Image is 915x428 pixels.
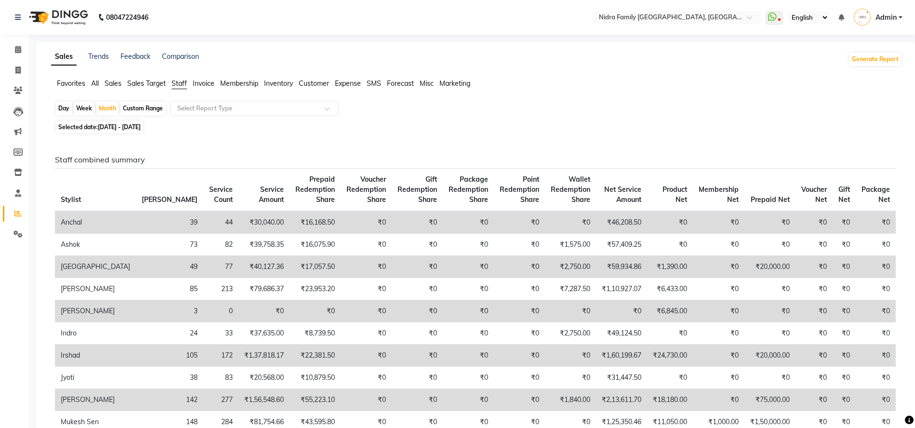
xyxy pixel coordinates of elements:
td: ₹46,208.50 [596,211,647,234]
td: ₹0 [545,300,596,322]
span: Admin [875,13,897,23]
td: Ashok [55,234,136,256]
div: Custom Range [120,102,165,115]
td: ₹0 [693,234,744,256]
td: ₹1,56,548.60 [239,389,290,411]
span: Voucher Redemption Share [346,175,386,204]
td: 172 [203,345,239,367]
td: ₹0 [796,389,833,411]
td: ₹8,739.50 [290,322,341,345]
td: ₹0 [341,367,392,389]
td: ₹0 [443,300,494,322]
td: ₹0 [744,367,796,389]
td: ₹0 [833,234,856,256]
span: Inventory [264,79,293,88]
span: Prepaid Net [751,195,790,204]
span: Service Amount [259,185,284,204]
a: Sales [51,48,77,66]
td: ₹0 [693,389,744,411]
td: Jyoti [55,367,136,389]
td: ₹2,13,611.70 [596,389,647,411]
td: ₹0 [693,345,744,367]
span: Service Count [209,185,233,204]
td: ₹40,127.36 [239,256,290,278]
span: Selected date: [56,121,143,133]
td: ₹0 [494,345,545,367]
td: [GEOGRAPHIC_DATA] [55,256,136,278]
td: ₹0 [494,278,545,300]
span: Gift Redemption Share [398,175,437,204]
b: 08047224946 [106,4,148,31]
td: 33 [203,322,239,345]
td: ₹0 [796,367,833,389]
a: Trends [88,52,109,61]
span: Sales Target [127,79,166,88]
td: ₹0 [392,234,443,256]
td: ₹79,686.37 [239,278,290,300]
td: ₹0 [341,278,392,300]
td: 77 [203,256,239,278]
td: 85 [136,278,203,300]
td: ₹7,287.50 [545,278,596,300]
td: ₹17,057.50 [290,256,341,278]
td: ₹0 [341,234,392,256]
span: Wallet Redemption Share [551,175,590,204]
td: ₹2,750.00 [545,322,596,345]
td: ₹0 [744,322,796,345]
td: 3 [136,300,203,322]
td: ₹0 [545,211,596,234]
span: Expense [335,79,361,88]
td: ₹2,750.00 [545,256,596,278]
td: ₹20,568.00 [239,367,290,389]
td: [PERSON_NAME] [55,300,136,322]
span: Gift Net [838,185,850,204]
span: SMS [367,79,381,88]
td: ₹0 [796,345,833,367]
td: ₹0 [833,256,856,278]
td: ₹0 [856,322,896,345]
td: ₹18,180.00 [647,389,693,411]
td: ₹0 [833,278,856,300]
button: Generate Report [849,53,901,66]
td: ₹6,433.00 [647,278,693,300]
td: ₹0 [494,389,545,411]
span: Invoice [193,79,214,88]
span: Sales [105,79,121,88]
span: Marketing [439,79,470,88]
a: Comparison [162,52,199,61]
td: ₹31,447.50 [596,367,647,389]
td: ₹16,168.50 [290,211,341,234]
td: ₹0 [443,256,494,278]
td: 73 [136,234,203,256]
td: ₹39,758.35 [239,234,290,256]
td: ₹0 [744,300,796,322]
td: ₹0 [341,389,392,411]
td: ₹0 [545,345,596,367]
td: ₹0 [693,278,744,300]
td: Anchal [55,211,136,234]
td: ₹1,575.00 [545,234,596,256]
td: ₹0 [833,300,856,322]
span: Forecast [387,79,414,88]
td: ₹0 [744,278,796,300]
td: ₹0 [647,322,693,345]
td: ₹0 [647,234,693,256]
span: Point Redemption Share [500,175,539,204]
td: 44 [203,211,239,234]
td: ₹23,953.20 [290,278,341,300]
td: ₹24,730.00 [647,345,693,367]
td: ₹0 [392,322,443,345]
td: ₹0 [392,300,443,322]
td: ₹0 [856,300,896,322]
td: ₹0 [443,389,494,411]
td: ₹0 [392,367,443,389]
td: ₹0 [392,278,443,300]
td: ₹0 [833,389,856,411]
div: Week [74,102,94,115]
span: [DATE] - [DATE] [98,123,141,131]
td: ₹0 [443,211,494,234]
span: Staff [172,79,187,88]
td: ₹0 [744,234,796,256]
td: ₹1,390.00 [647,256,693,278]
td: ₹0 [392,211,443,234]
